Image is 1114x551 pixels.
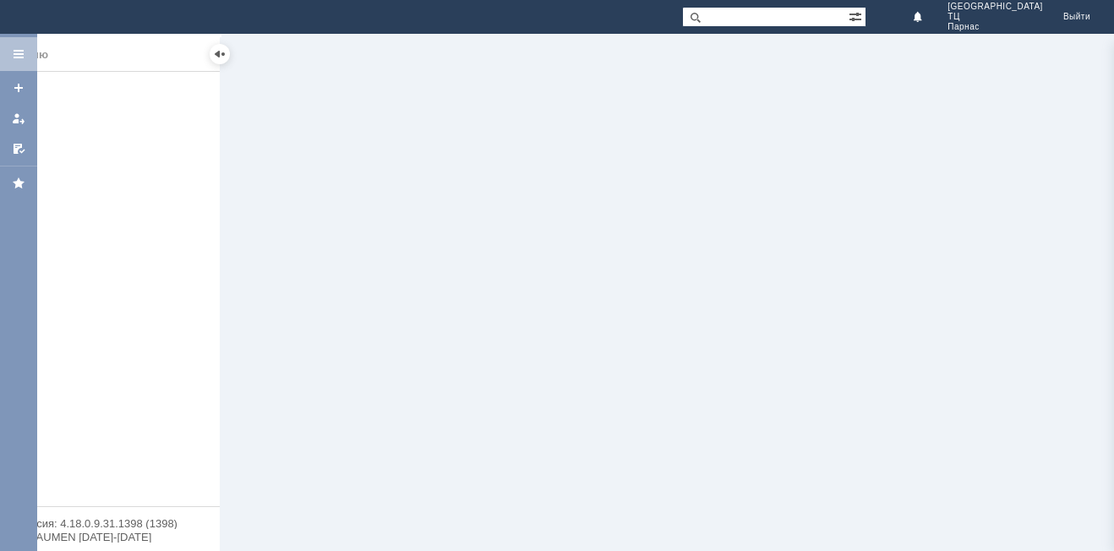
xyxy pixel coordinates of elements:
div: Скрыть меню [210,44,230,64]
span: Расширенный поиск [849,8,866,24]
span: ТЦ [947,12,1043,22]
span: Парнас [947,22,1043,32]
div: Версия: 4.18.0.9.31.1398 (1398) [17,518,203,529]
div: © NAUMEN [DATE]-[DATE] [17,532,203,543]
span: [GEOGRAPHIC_DATA] [947,2,1043,12]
